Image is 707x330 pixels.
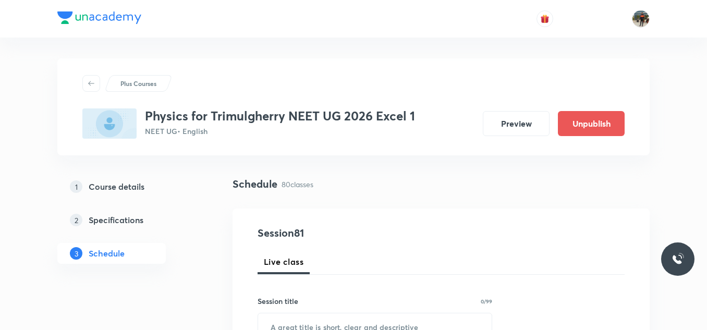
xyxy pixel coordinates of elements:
p: 80 classes [282,179,313,190]
p: 0/99 [481,299,492,304]
p: NEET UG • English [145,126,415,137]
button: Preview [483,111,550,136]
a: Company Logo [57,11,141,27]
h5: Schedule [89,247,125,260]
img: Shrikanth Reddy [632,10,650,28]
span: Live class [264,255,303,268]
h5: Specifications [89,214,143,226]
h5: Course details [89,180,144,193]
h4: Schedule [233,176,277,192]
p: 2 [70,214,82,226]
h6: Session title [258,296,298,307]
img: Company Logo [57,11,141,24]
button: Unpublish [558,111,625,136]
h4: Session 81 [258,225,448,241]
p: Plus Courses [120,79,156,88]
button: avatar [537,10,553,27]
img: CC4CE444-75BA-4F98-B515-F794B133A2A4_plus.png [82,108,137,139]
a: 1Course details [57,176,199,197]
h3: Physics for Trimulgherry NEET UG 2026 Excel 1 [145,108,415,124]
p: 1 [70,180,82,193]
p: 3 [70,247,82,260]
a: 2Specifications [57,210,199,230]
img: avatar [540,14,550,23]
img: ttu [672,253,684,265]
